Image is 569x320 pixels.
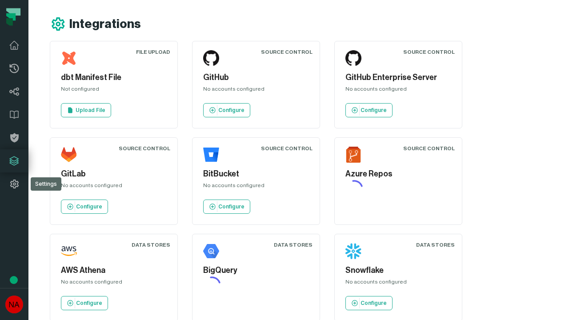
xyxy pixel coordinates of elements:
div: Source Control [403,145,455,152]
div: No accounts configured [203,182,309,192]
a: Configure [203,200,250,214]
div: Data Stores [416,241,455,248]
div: Settings [31,177,61,191]
h5: Snowflake [345,264,451,276]
div: Data Stores [132,241,170,248]
h5: AWS Athena [61,264,167,276]
div: Source Control [261,145,313,152]
div: Source Control [403,48,455,56]
img: AWS Athena [61,243,77,259]
div: Tooltip anchor [10,276,18,284]
h5: BigQuery [203,264,309,276]
h5: Azure Repos [345,168,451,180]
img: Snowflake [345,243,361,259]
p: Configure [218,203,244,210]
p: Configure [361,107,387,114]
div: No accounts configured [61,182,167,192]
h5: GitLab [61,168,167,180]
h5: BitBucket [203,168,309,180]
div: No accounts configured [345,85,451,96]
p: Configure [76,203,102,210]
a: Upload File [61,103,111,117]
a: Configure [61,296,108,310]
img: GitHub Enterprise Server [345,50,361,66]
img: GitHub [203,50,219,66]
div: Data Stores [274,241,313,248]
div: No accounts configured [345,278,451,289]
div: No accounts configured [203,85,309,96]
a: Configure [345,103,393,117]
p: Configure [218,107,244,114]
h5: dbt Manifest File [61,72,167,84]
img: dbt Manifest File [61,50,77,66]
h5: GitHub Enterprise Server [345,72,451,84]
img: BigQuery [203,243,219,259]
p: Configure [361,300,387,307]
a: Configure [345,296,393,310]
a: Configure [203,103,250,117]
div: Source Control [261,48,313,56]
img: GitLab [61,147,77,163]
a: Configure [61,200,108,214]
img: avatar of No Repos Account [5,296,23,313]
h5: GitHub [203,72,309,84]
div: Source Control [119,145,170,152]
div: Not configured [61,85,167,96]
p: Configure [76,300,102,307]
h1: Integrations [69,16,141,32]
img: Azure Repos [345,147,361,163]
div: File Upload [136,48,170,56]
img: BitBucket [203,147,219,163]
div: No accounts configured [61,278,167,289]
